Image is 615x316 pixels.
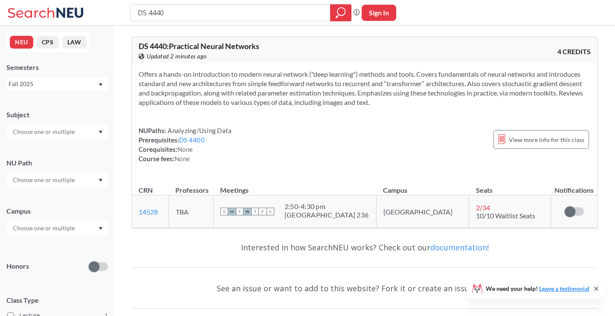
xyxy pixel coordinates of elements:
span: S [220,208,228,215]
input: Choose one or multiple [9,127,80,137]
span: S [267,208,274,215]
svg: Dropdown arrow [99,83,103,87]
button: LAW [62,36,87,49]
div: NU Path [6,158,108,168]
div: Campus [6,206,108,216]
svg: Dropdown arrow [99,130,103,134]
span: W [244,208,251,215]
div: Fall 2025 [9,79,98,89]
span: None [177,145,193,153]
a: documentation! [430,242,489,252]
div: Interested in how SearchNEU works? Check out our [131,235,598,260]
div: magnifying glass [330,4,351,21]
p: Honors [6,261,29,271]
svg: Dropdown arrow [99,227,103,230]
th: Notifications [551,177,598,195]
input: Class, professor, course number, "phrase" [137,6,324,20]
div: Dropdown arrow [6,221,108,235]
div: Dropdown arrow [6,125,108,139]
svg: magnifying glass [336,7,346,19]
th: Campus [376,177,469,195]
a: 14528 [139,208,158,216]
div: CRN [139,186,153,195]
div: Dropdown arrow [6,173,108,187]
span: Analyzing/Using Data [166,127,232,134]
div: NUPaths: Prerequisites: Corequisites: Course fees: [139,126,232,163]
div: Fall 2025Dropdown arrow [6,77,108,91]
span: T [251,208,259,215]
a: Leave a testimonial [539,285,589,292]
span: 10/10 Waitlist Seats [476,212,535,220]
span: T [236,208,244,215]
a: DS 4400 [179,136,205,144]
span: F [259,208,267,215]
svg: Dropdown arrow [99,179,103,182]
button: Sign In [362,5,396,21]
span: M [228,208,236,215]
div: See an issue or want to add to this website? Fork it or create an issue on . [131,276,598,301]
th: Meetings [213,177,376,195]
span: 4 CREDITS [557,47,591,56]
input: Choose one or multiple [9,175,80,185]
input: Choose one or multiple [9,223,80,233]
span: Class Type [6,296,108,305]
section: Offers a hands-on introduction to modern neural network ("deep learning") methods and tools. Cove... [139,70,591,107]
th: Seats [469,177,551,195]
span: Updated 2 minutes ago [147,52,207,61]
div: [GEOGRAPHIC_DATA] 236 [284,211,368,219]
button: CPS [37,36,59,49]
span: We need your help! [486,286,589,292]
td: TBA [168,195,213,228]
div: 2:50 - 4:30 pm [284,202,368,211]
span: DS 4440 : Practical Neural Networks [139,41,259,51]
button: NEU [10,36,33,49]
span: View more info for this class [509,134,584,145]
span: 2 / 34 [476,203,490,212]
div: Subject [6,110,108,119]
td: [GEOGRAPHIC_DATA] [376,195,469,228]
div: Semesters [6,63,108,72]
th: Professors [168,177,213,195]
span: None [174,155,190,162]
